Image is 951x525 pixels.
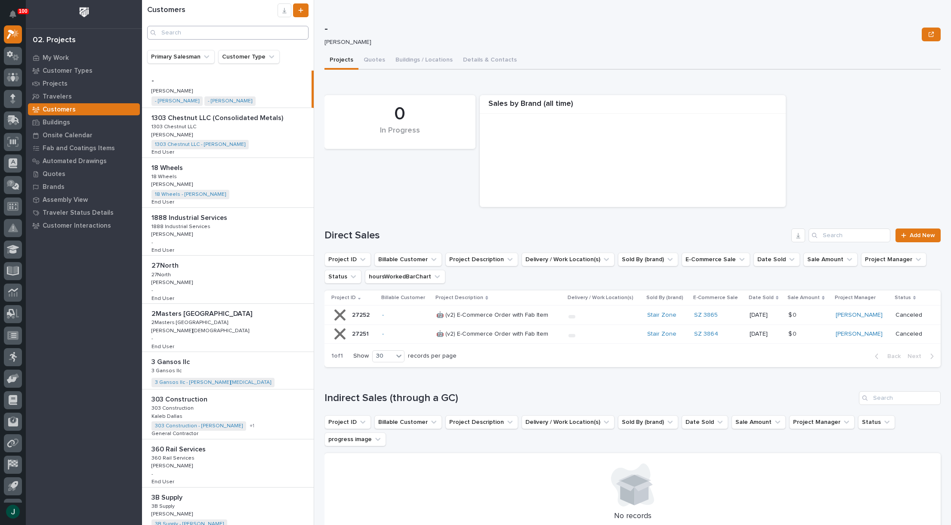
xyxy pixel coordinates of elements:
[836,312,883,319] a: [PERSON_NAME]
[151,461,195,469] p: [PERSON_NAME]
[26,103,142,116] a: Customers
[895,312,927,319] p: Canceled
[26,193,142,206] a: Assembly View
[43,145,115,152] p: Fab and Coatings Items
[43,170,65,178] p: Quotes
[151,86,195,94] p: [PERSON_NAME]
[147,50,215,64] button: Primary Salesman
[381,293,425,303] p: Billable Customer
[151,180,195,188] p: [PERSON_NAME]
[151,492,184,502] p: 3B Supply
[151,148,176,155] p: End User
[11,10,22,24] div: Notifications100
[382,312,384,319] a: -
[868,352,904,360] button: Back
[43,119,70,127] p: Buildings
[151,122,198,130] p: 1303 Chestnut LLC
[151,412,184,420] p: Kaleb Dallas
[882,352,901,360] span: Back
[155,191,226,198] a: 18 Wheels - [PERSON_NAME]
[859,391,941,405] input: Search
[142,389,314,439] a: 303 Construction303 Construction 303 Construction303 Construction Kaleb DallasKaleb Dallas 303 Co...
[142,439,314,488] a: 360 Rail Services360 Rail Services 360 Rail Services360 Rail Services [PERSON_NAME][PERSON_NAME] ...
[151,308,254,318] p: 2Masters [GEOGRAPHIC_DATA]
[151,112,285,122] p: 1303 Chestnut LLC (Consolidated Metals)
[646,293,683,303] p: Sold By (brand)
[151,477,176,485] p: End User
[858,415,895,429] button: Status
[147,6,278,15] h1: Customers
[324,270,361,284] button: Status
[19,8,28,14] p: 100
[151,342,176,350] p: End User
[324,306,941,324] tr: 2725227252 - 🤖 (v2) E-Commerce Order with Fab Item🤖 (v2) E-Commerce Order with Fab Item Stair Zon...
[147,26,309,40] input: Search
[26,142,142,154] a: Fab and Coatings Items
[142,256,314,304] a: 27North27North 27North27North [PERSON_NAME][PERSON_NAME] -End UserEnd User
[151,130,195,138] p: [PERSON_NAME]
[151,287,153,293] p: -
[750,312,781,319] p: [DATE]
[43,183,65,191] p: Brands
[33,36,76,45] div: 02. Projects
[522,415,614,429] button: Delivery / Work Location(s)
[365,270,445,284] button: hoursWorkedBarChart
[787,293,820,303] p: Sale Amount
[861,253,926,266] button: Project Manager
[151,240,153,246] p: -
[218,50,280,64] button: Customer Type
[151,212,229,222] p: 1888 Industrial Services
[324,432,386,446] button: progress image
[43,132,93,139] p: Onsite Calendar
[43,157,107,165] p: Automated Drawings
[324,52,358,70] button: Projects
[458,52,522,70] button: Details & Contacts
[788,329,798,338] p: $ 0
[732,415,786,429] button: Sale Amount
[151,471,153,477] p: -
[353,352,369,360] p: Show
[151,404,195,411] p: 303 Construction
[436,329,550,338] p: 🤖 (v2) E-Commerce Order with Fab Item
[43,209,114,217] p: Traveler Status Details
[26,90,142,103] a: Travelers
[155,380,271,386] a: 3 Gansos llc - [PERSON_NAME][MEDICAL_DATA]
[694,312,718,319] a: SZ 3865
[151,162,185,172] p: 18 Wheels
[142,158,314,208] a: 18 Wheels18 Wheels 18 Wheels18 Wheels [PERSON_NAME][PERSON_NAME] 18 Wheels - [PERSON_NAME] End Us...
[26,180,142,193] a: Brands
[910,232,935,238] span: Add New
[324,39,915,46] p: [PERSON_NAME]
[647,312,676,319] a: Stair Zone
[788,310,798,319] p: $ 0
[43,196,88,204] p: Assembly View
[155,142,245,148] a: 1303 Chestnut LLC - [PERSON_NAME]
[26,116,142,129] a: Buildings
[151,172,179,180] p: 18 Wheels
[749,293,774,303] p: Date Sold
[836,330,883,338] a: [PERSON_NAME]
[43,67,93,75] p: Customer Types
[809,229,890,242] input: Search
[142,304,314,352] a: 2Masters [GEOGRAPHIC_DATA]2Masters [GEOGRAPHIC_DATA] 2Masters [GEOGRAPHIC_DATA]2Masters [GEOGRAPH...
[26,206,142,219] a: Traveler Status Details
[43,93,72,101] p: Travelers
[789,415,855,429] button: Project Manager
[151,246,176,253] p: End User
[358,52,390,70] button: Quotes
[208,98,252,104] a: - [PERSON_NAME]
[750,330,781,338] p: [DATE]
[43,80,68,88] p: Projects
[324,253,371,266] button: Project ID
[43,106,76,114] p: Customers
[480,99,786,114] div: Sales by Brand (all time)
[151,318,230,326] p: 2Masters [GEOGRAPHIC_DATA]
[26,167,142,180] a: Quotes
[26,154,142,167] a: Automated Drawings
[324,392,855,405] h1: Indirect Sales (through a GC)
[151,356,191,366] p: 3 Gansos llc
[151,260,180,270] p: 27North
[250,423,254,429] span: + 1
